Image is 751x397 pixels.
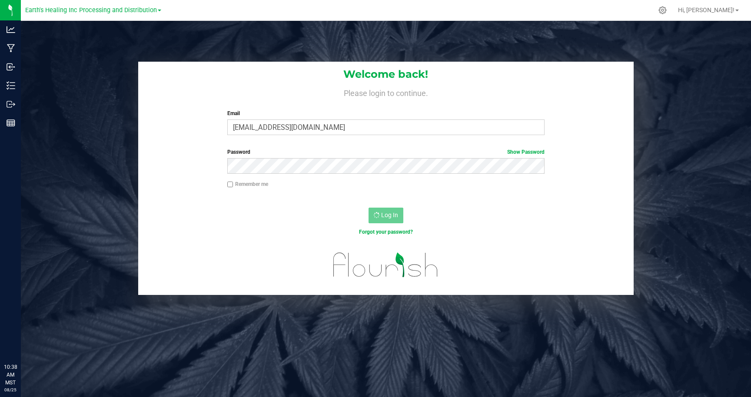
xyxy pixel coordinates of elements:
inline-svg: Outbound [7,100,15,109]
a: Forgot your password? [359,229,413,235]
span: Password [227,149,250,155]
label: Email [227,109,545,117]
inline-svg: Manufacturing [7,44,15,53]
inline-svg: Analytics [7,25,15,34]
inline-svg: Reports [7,119,15,127]
span: Hi, [PERSON_NAME]! [678,7,734,13]
inline-svg: Inventory [7,81,15,90]
span: Log In [381,212,398,218]
a: Show Password [507,149,545,155]
p: 08/25 [4,387,17,393]
p: 10:38 AM MST [4,363,17,387]
div: Manage settings [657,6,668,14]
button: Log In [369,208,403,223]
h4: Please login to continue. [138,87,634,97]
h1: Welcome back! [138,69,634,80]
iframe: Resource center unread badge [26,326,36,337]
inline-svg: Inbound [7,63,15,71]
iframe: Resource center [9,328,35,354]
input: Remember me [227,182,233,188]
img: flourish_logo.svg [324,245,448,285]
span: Earth's Healing Inc Processing and Distribution [25,7,157,14]
label: Remember me [227,180,268,188]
